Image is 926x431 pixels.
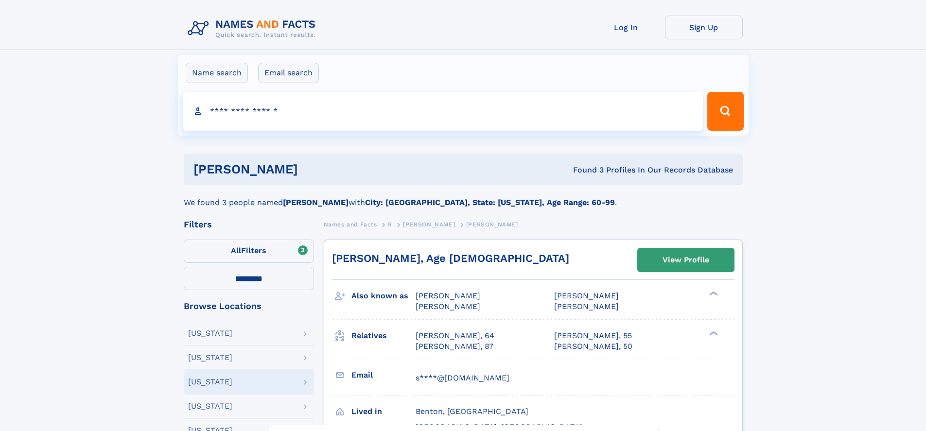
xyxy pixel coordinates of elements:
span: [PERSON_NAME] [466,221,518,228]
div: ❯ [707,330,718,336]
a: [PERSON_NAME], 50 [554,341,632,352]
span: [PERSON_NAME] [554,302,619,311]
a: [PERSON_NAME], Age [DEMOGRAPHIC_DATA] [332,252,569,264]
div: [US_STATE] [188,354,232,362]
button: Search Button [707,92,743,131]
div: View Profile [663,249,709,271]
div: We found 3 people named with . [184,185,743,208]
label: Name search [186,63,248,83]
span: [PERSON_NAME] [416,302,480,311]
b: [PERSON_NAME] [283,198,349,207]
div: [US_STATE] [188,402,232,410]
span: All [231,246,241,255]
h3: Relatives [351,328,416,344]
span: [PERSON_NAME] [554,291,619,300]
a: [PERSON_NAME] [403,218,455,230]
div: ❯ [707,291,718,297]
label: Filters [184,240,314,263]
a: [PERSON_NAME], 55 [554,330,632,341]
a: Log In [587,16,665,39]
div: Filters [184,220,314,229]
a: R [388,218,392,230]
div: Found 3 Profiles In Our Records Database [436,165,733,175]
span: [PERSON_NAME] [403,221,455,228]
span: [PERSON_NAME] [416,291,480,300]
a: [PERSON_NAME], 64 [416,330,494,341]
a: View Profile [638,248,734,272]
div: Browse Locations [184,302,314,310]
h1: [PERSON_NAME] [193,163,436,175]
a: [PERSON_NAME], 87 [416,341,493,352]
input: search input [183,92,703,131]
span: R [388,221,392,228]
h3: Lived in [351,403,416,420]
b: City: [GEOGRAPHIC_DATA], State: [US_STATE], Age Range: 60-99 [365,198,615,207]
h3: Also known as [351,288,416,304]
a: Sign Up [665,16,743,39]
img: Logo Names and Facts [184,16,324,42]
h3: Email [351,367,416,383]
div: [US_STATE] [188,378,232,386]
a: Names and Facts [324,218,377,230]
label: Email search [258,63,319,83]
span: Benton, [GEOGRAPHIC_DATA] [416,407,528,416]
div: [US_STATE] [188,329,232,337]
